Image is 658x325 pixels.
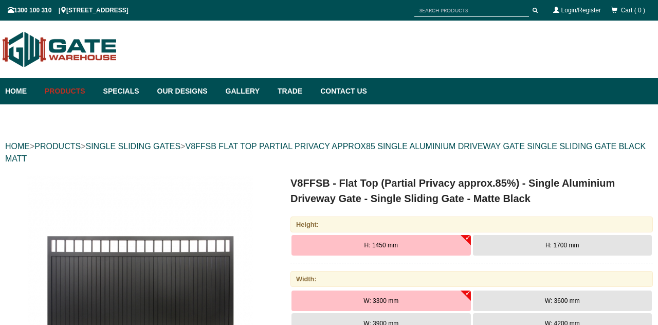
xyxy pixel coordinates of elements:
button: W: 3600 mm [473,291,652,311]
span: W: 3300 mm [363,297,398,304]
a: SINGLE SLIDING GATES [85,142,180,151]
button: H: 1700 mm [473,235,652,256]
a: Our Designs [152,78,221,104]
a: Gallery [221,78,272,104]
input: SEARCH PRODUCTS [414,4,529,17]
span: Cart ( 0 ) [621,7,645,14]
span: H: 1450 mm [364,242,398,249]
span: 1300 100 310 | [STREET_ADDRESS] [8,7,129,14]
a: HOME [5,142,30,151]
a: V8FFSB FLAT TOP PARTIAL PRIVACY APPROX85 SINGLE ALUMINIUM DRIVEWAY GATE SINGLE SLIDING GATE BLACK... [5,142,646,163]
div: Width: [290,271,653,287]
span: H: 1700 mm [545,242,579,249]
button: W: 3300 mm [291,291,471,311]
a: Home [5,78,40,104]
a: Contact Us [315,78,367,104]
a: Products [40,78,98,104]
a: PRODUCTS [34,142,81,151]
a: Login/Register [561,7,601,14]
div: Height: [290,216,653,232]
h1: V8FFSB - Flat Top (Partial Privacy approx.85%) - Single Aluminium Driveway Gate - Single Sliding ... [290,175,653,206]
a: Trade [272,78,315,104]
span: W: 3600 mm [545,297,580,304]
a: Specials [98,78,152,104]
div: > > > [5,130,653,175]
button: H: 1450 mm [291,235,471,256]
